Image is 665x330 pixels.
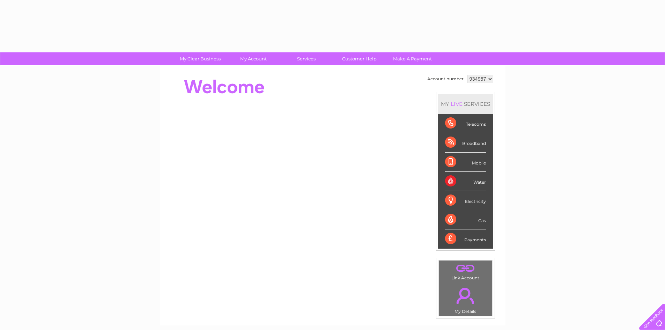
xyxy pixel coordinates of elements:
[426,73,465,85] td: Account number
[441,284,490,308] a: .
[438,260,493,282] td: Link Account
[445,229,486,248] div: Payments
[224,52,282,65] a: My Account
[445,210,486,229] div: Gas
[438,94,493,114] div: MY SERVICES
[278,52,335,65] a: Services
[384,52,441,65] a: Make A Payment
[331,52,388,65] a: Customer Help
[445,191,486,210] div: Electricity
[445,153,486,172] div: Mobile
[445,133,486,152] div: Broadband
[445,172,486,191] div: Water
[445,114,486,133] div: Telecoms
[449,101,464,107] div: LIVE
[441,262,490,274] a: .
[438,282,493,316] td: My Details
[171,52,229,65] a: My Clear Business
